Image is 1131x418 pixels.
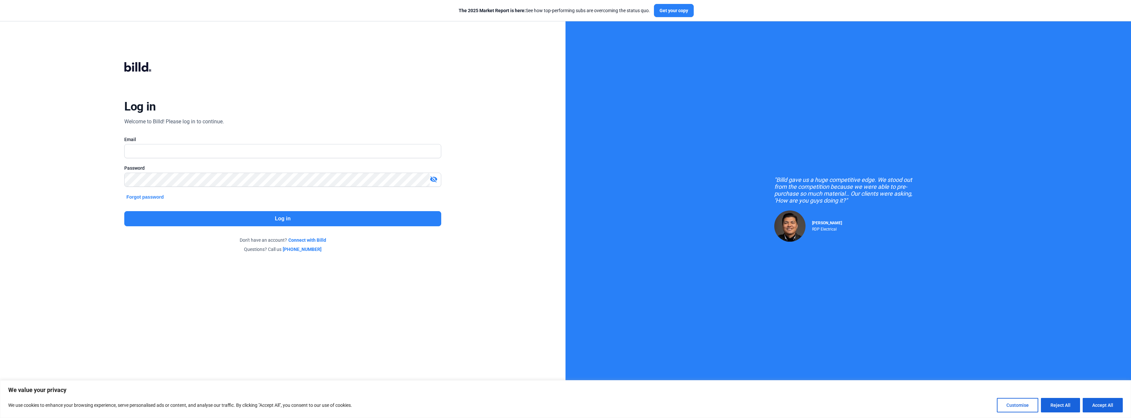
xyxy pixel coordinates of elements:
[997,398,1038,412] button: Customise
[124,99,156,114] div: Log in
[124,237,441,243] div: Don't have an account?
[812,225,842,232] div: RDP Electrical
[124,165,441,171] div: Password
[124,211,441,226] button: Log in
[1083,398,1123,412] button: Accept All
[459,8,526,13] span: The 2025 Market Report is here:
[124,136,441,143] div: Email
[124,193,166,201] button: Forgot password
[459,7,650,14] div: See how top-performing subs are overcoming the status quo.
[124,246,441,253] div: Questions? Call us
[8,386,1123,394] p: We value your privacy
[654,4,694,17] button: Get your copy
[283,246,322,253] a: [PHONE_NUMBER]
[774,210,806,242] img: Raul Pacheco
[812,221,842,225] span: [PERSON_NAME]
[288,237,326,243] a: Connect with Billd
[1041,398,1080,412] button: Reject All
[8,401,352,409] p: We use cookies to enhance your browsing experience, serve personalised ads or content, and analys...
[430,175,438,183] mat-icon: visibility_off
[124,118,224,126] div: Welcome to Billd! Please log in to continue.
[774,176,922,204] div: "Billd gave us a huge competitive edge. We stood out from the competition because we were able to...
